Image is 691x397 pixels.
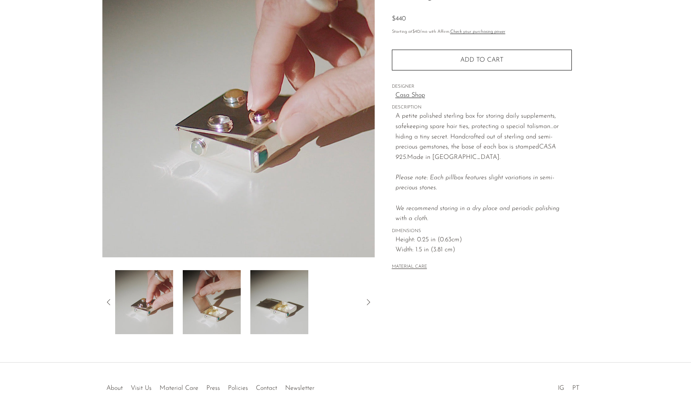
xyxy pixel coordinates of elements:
em: Please note: Each pillbox features slight variations in semi-precious stones. [395,174,559,222]
span: Add to cart [460,56,503,64]
a: Press [206,385,220,391]
a: Contact [256,385,277,391]
span: $440 [392,16,406,22]
button: MATERIAL CARE [392,264,427,270]
span: DESCRIPTION [392,104,572,111]
img: Sterling Gemstone Pillbox [250,270,308,334]
a: PT [572,385,579,391]
span: DESIGNER [392,83,572,90]
a: About [106,385,123,391]
a: Policies [228,385,248,391]
i: We recommend storing in a dry place and periodic polishing with a cloth. [395,205,559,222]
img: Sterling Gemstone Pillbox [183,270,241,334]
ul: Social Medias [554,379,583,394]
span: DIMENSIONS [392,228,572,235]
ul: Quick links [102,379,318,394]
span: Width: 1.5 in (3.81 cm) [395,245,572,255]
span: $40 [412,30,420,34]
a: Visit Us [131,385,152,391]
a: Check your purchasing power - Learn more about Affirm Financing (opens in modal) [450,30,505,34]
img: Sterling Gemstone Pillbox [115,270,173,334]
span: Height: 0.25 in (0.63cm) [395,235,572,245]
p: Starting at /mo with Affirm. [392,28,572,36]
a: Material Care [160,385,198,391]
p: A petite polished sterling box for storing daily supplements, safekeeping spare hair ties, protec... [395,111,572,224]
em: CASA 925. [395,144,556,160]
button: Add to cart [392,50,572,70]
a: IG [558,385,564,391]
a: Casa Shop [395,90,572,101]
